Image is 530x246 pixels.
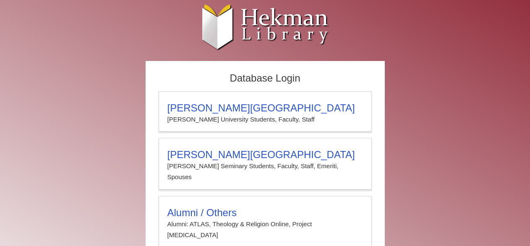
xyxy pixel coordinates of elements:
p: [PERSON_NAME] University Students, Faculty, Staff [167,114,363,125]
h2: Database Login [154,70,376,87]
summary: Alumni / OthersAlumni: ATLAS, Theology & Religion Online, Project [MEDICAL_DATA] [167,207,363,241]
p: Alumni: ATLAS, Theology & Religion Online, Project [MEDICAL_DATA] [167,219,363,241]
a: [PERSON_NAME][GEOGRAPHIC_DATA][PERSON_NAME] Seminary Students, Faculty, Staff, Emeriti, Spouses [159,138,372,190]
h3: [PERSON_NAME][GEOGRAPHIC_DATA] [167,102,363,114]
h3: Alumni / Others [167,207,363,219]
h3: [PERSON_NAME][GEOGRAPHIC_DATA] [167,149,363,161]
p: [PERSON_NAME] Seminary Students, Faculty, Staff, Emeriti, Spouses [167,161,363,183]
a: [PERSON_NAME][GEOGRAPHIC_DATA][PERSON_NAME] University Students, Faculty, Staff [159,91,372,132]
